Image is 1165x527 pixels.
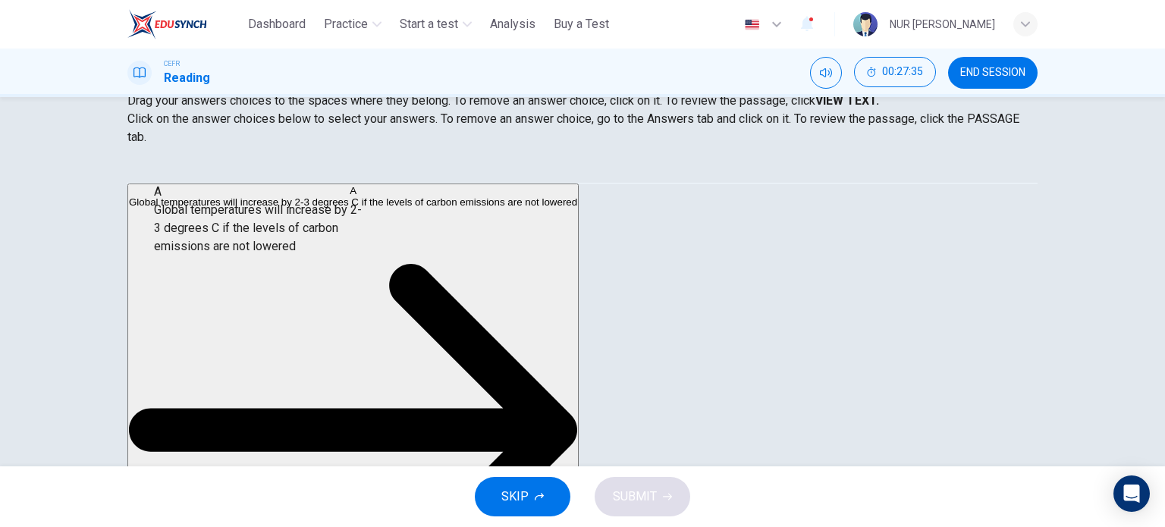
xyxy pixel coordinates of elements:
[810,57,842,89] div: Mute
[815,93,879,108] strong: VIEW TEXT.
[960,67,1025,79] span: END SESSION
[394,11,478,38] button: Start a test
[129,196,577,208] span: Global temperatures will increase by 2-3 degrees C if the levels of carbon emissions are not lowered
[882,66,923,78] span: 00:27:35
[948,57,1038,89] button: END SESSION
[490,15,535,33] span: Analysis
[127,9,207,39] img: ELTC logo
[127,9,242,39] a: ELTC logo
[324,15,368,33] span: Practice
[484,11,542,38] button: Analysis
[164,58,180,69] span: CEFR
[164,69,210,87] h1: Reading
[854,57,936,87] button: 00:27:35
[475,477,570,516] button: SKIP
[890,15,995,33] div: NUR [PERSON_NAME]
[248,15,306,33] span: Dashboard
[127,92,1038,110] p: Drag your answers choices to the spaces where they belong. To remove an answer choice, click on i...
[400,15,458,33] span: Start a test
[242,11,312,38] button: Dashboard
[548,11,615,38] button: Buy a Test
[554,15,609,33] span: Buy a Test
[743,19,761,30] img: en
[318,11,388,38] button: Practice
[853,12,878,36] img: Profile picture
[127,110,1038,146] p: Click on the answer choices below to select your answers. To remove an answer choice, go to the A...
[129,185,577,196] div: A
[1113,475,1150,512] div: Open Intercom Messenger
[127,146,1038,183] div: Choose test type tabs
[501,486,529,507] span: SKIP
[854,57,936,89] div: Hide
